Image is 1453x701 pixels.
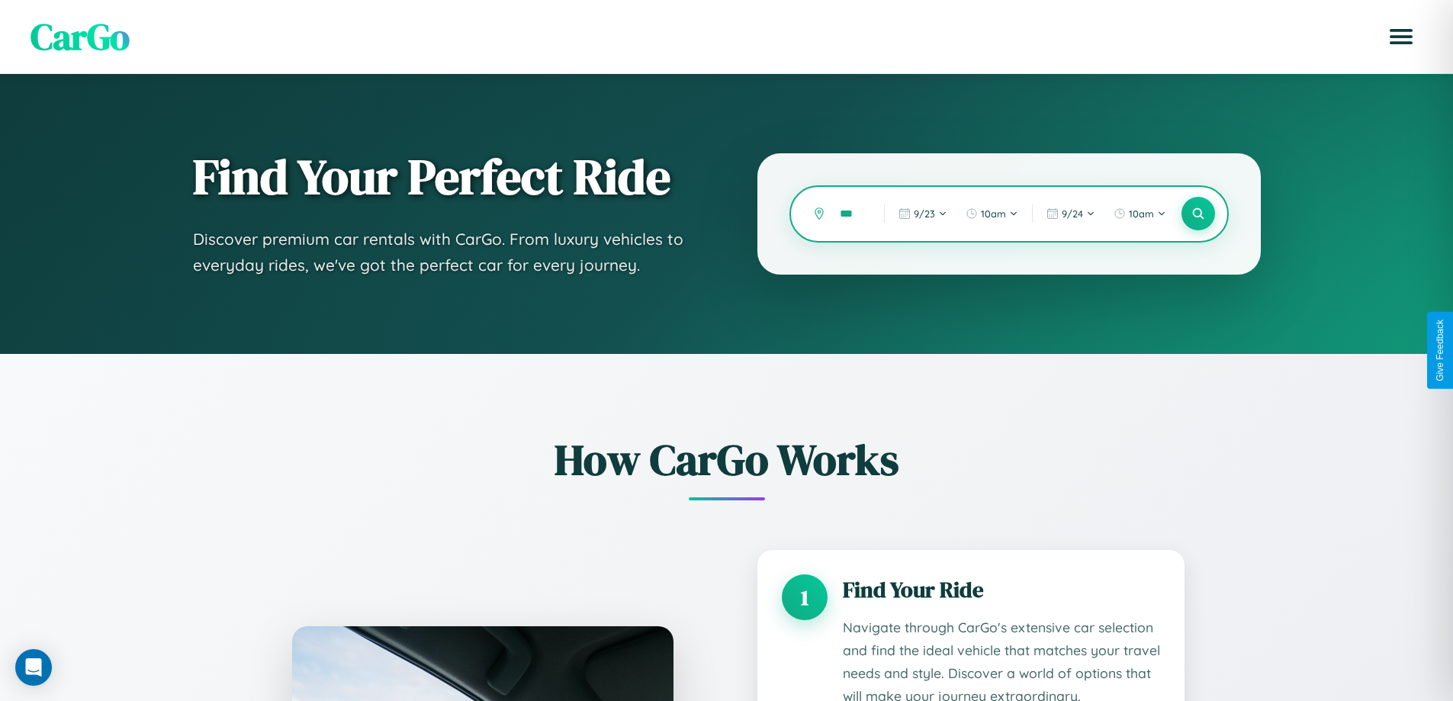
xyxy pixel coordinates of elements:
h1: Find Your Perfect Ride [193,150,696,204]
h2: How CarGo Works [269,430,1185,489]
button: 10am [1106,201,1174,226]
button: 9/23 [891,201,955,226]
span: 10am [981,207,1006,220]
h3: Find Your Ride [843,574,1160,605]
button: 9/24 [1039,201,1103,226]
span: 9 / 23 [914,207,935,220]
div: Give Feedback [1435,320,1445,381]
div: Open Intercom Messenger [15,649,52,686]
span: CarGo [31,11,130,62]
span: 9 / 24 [1062,207,1083,220]
p: Discover premium car rentals with CarGo. From luxury vehicles to everyday rides, we've got the pe... [193,227,696,278]
button: Open menu [1380,15,1422,58]
span: 10am [1129,207,1154,220]
button: 10am [958,201,1026,226]
div: 1 [782,574,828,620]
